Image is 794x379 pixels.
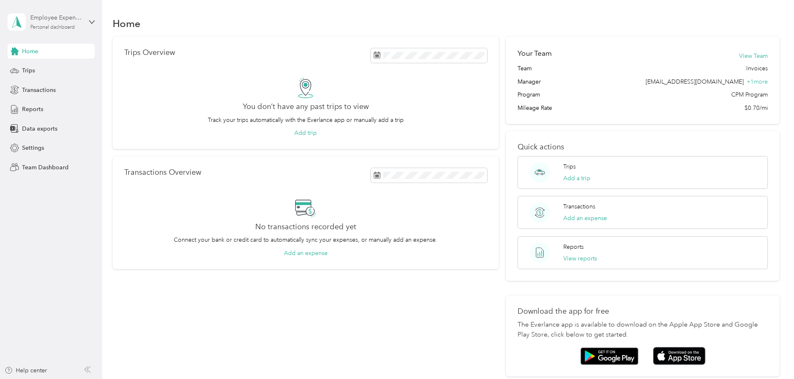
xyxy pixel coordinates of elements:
[22,105,43,114] span: Reports
[113,19,141,28] h1: Home
[739,52,768,60] button: View Team
[518,64,532,73] span: Team
[563,202,595,211] p: Transactions
[5,366,47,375] button: Help center
[124,48,175,57] p: Trips Overview
[30,25,75,30] div: Personal dashboard
[22,86,56,94] span: Transactions
[580,347,639,365] img: Google play
[563,214,607,223] button: Add an expense
[747,332,794,379] iframe: Everlance-gr Chat Button Frame
[563,254,597,263] button: View reports
[518,77,541,86] span: Manager
[646,78,744,85] span: [EMAIL_ADDRESS][DOMAIN_NAME]
[22,47,38,56] span: Home
[518,90,540,99] span: Program
[518,307,768,316] p: Download the app for free
[518,320,768,340] p: The Everlance app is available to download on the Apple App Store and Google Play Store, click be...
[731,90,768,99] span: CPM Program
[30,13,82,22] div: Employee Expense Reports
[22,144,44,152] span: Settings
[518,104,552,112] span: Mileage Rate
[124,168,201,177] p: Transactions Overview
[746,64,768,73] span: Invoices
[563,162,576,171] p: Trips
[284,249,328,258] button: Add an expense
[518,143,768,151] p: Quick actions
[208,116,404,124] p: Track your trips automatically with the Everlance app or manually add a trip
[745,104,768,112] span: $0.70/mi
[255,223,356,231] h2: No transactions recorded yet
[22,124,57,133] span: Data exports
[747,78,768,85] span: + 1 more
[22,163,69,172] span: Team Dashboard
[653,347,705,365] img: App store
[22,66,35,75] span: Trips
[243,102,369,111] h2: You don’t have any past trips to view
[563,174,590,183] button: Add a trip
[563,243,584,251] p: Reports
[174,235,437,244] p: Connect your bank or credit card to automatically sync your expenses, or manually add an expense.
[518,48,552,59] h2: Your Team
[294,129,317,137] button: Add trip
